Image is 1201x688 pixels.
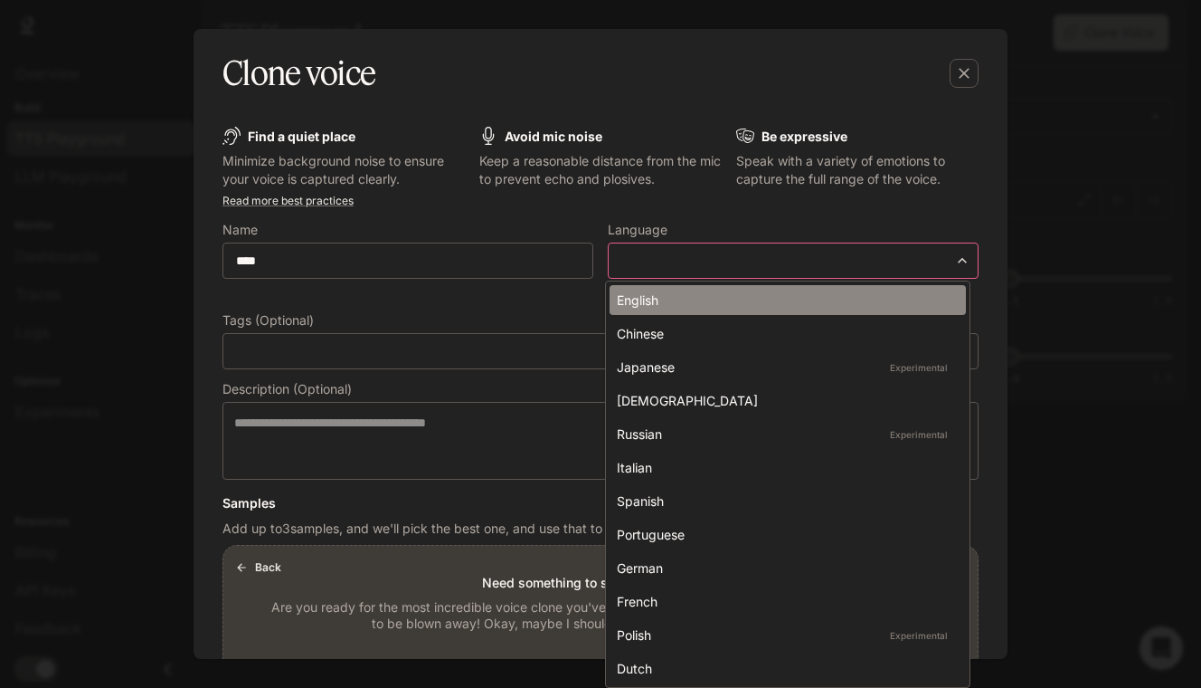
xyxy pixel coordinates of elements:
[617,592,951,611] div: French
[886,359,951,376] p: Experimental
[617,324,951,343] div: Chinese
[617,291,951,310] div: English
[886,627,951,644] p: Experimental
[617,358,951,377] div: Japanese
[617,425,951,444] div: Russian
[617,559,951,578] div: German
[617,626,951,645] div: Polish
[617,659,951,678] div: Dutch
[617,492,951,511] div: Spanish
[617,525,951,544] div: Portuguese
[886,426,951,443] p: Experimental
[617,458,951,477] div: Italian
[617,391,951,410] div: [DEMOGRAPHIC_DATA]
